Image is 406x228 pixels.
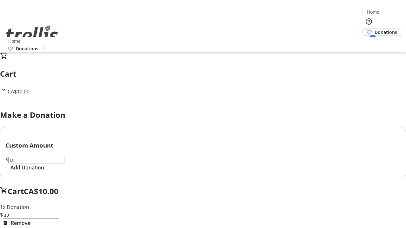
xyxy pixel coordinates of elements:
span: Home [8,38,21,44]
button: Add Donation [5,164,49,171]
input: Donation Amount [3,212,59,218]
span: Add Donation [10,164,44,171]
span: CA$10.00 [24,186,58,196]
a: Donations [4,45,43,52]
h3: Custom Amount [5,141,401,150]
img: Orient E2E Organization PFy9B383RV's Logo [4,18,60,50]
span: Remove [11,219,30,227]
span: Donations [375,29,397,35]
button: Cart [363,36,375,48]
span: Home [367,9,379,15]
input: Donation Amount [8,157,64,163]
span: CA$10.00 [8,88,29,95]
a: Donations [363,28,402,36]
span: $ [5,156,8,163]
a: Home [4,38,24,44]
button: Help [363,15,375,28]
a: Home [363,9,383,15]
span: Donations [16,45,38,52]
